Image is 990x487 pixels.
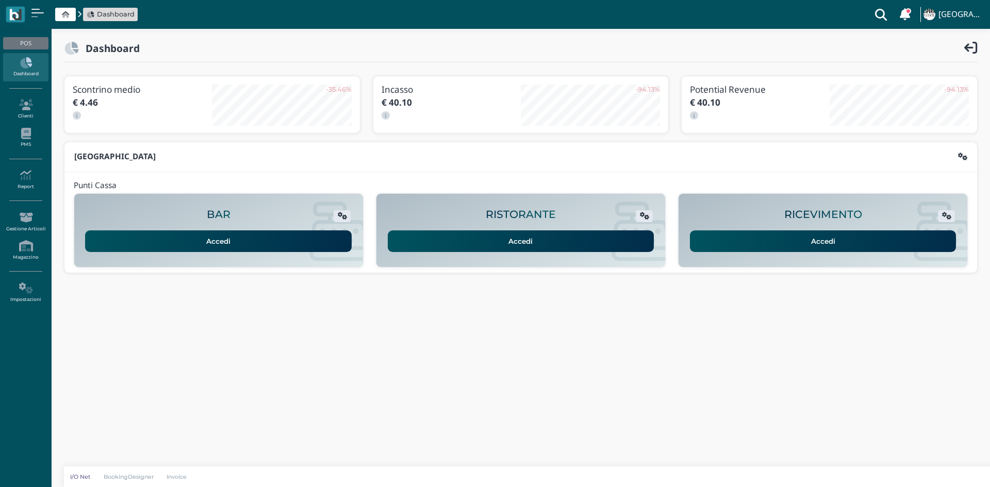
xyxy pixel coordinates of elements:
[923,9,935,20] img: ...
[3,165,48,194] a: Report
[3,124,48,152] a: PMS
[74,151,156,162] b: [GEOGRAPHIC_DATA]
[97,9,135,19] span: Dashboard
[3,37,48,49] div: POS
[690,96,720,108] b: € 40.10
[9,9,21,21] img: logo
[87,9,135,19] a: Dashboard
[784,209,862,221] h2: RICEVIMENTO
[922,2,984,27] a: ... [GEOGRAPHIC_DATA]
[3,208,48,236] a: Gestione Articoli
[388,230,654,252] a: Accedi
[938,10,984,19] h4: [GEOGRAPHIC_DATA]
[73,96,98,108] b: € 4.46
[3,95,48,123] a: Clienti
[382,96,412,108] b: € 40.10
[3,236,48,264] a: Magazzino
[79,43,140,54] h2: Dashboard
[73,85,212,94] h3: Scontrino medio
[690,85,829,94] h3: Potential Revenue
[3,278,48,307] a: Impostazioni
[3,53,48,81] a: Dashboard
[382,85,521,94] h3: Incasso
[690,230,956,252] a: Accedi
[74,181,117,190] h4: Punti Cassa
[917,455,981,478] iframe: Help widget launcher
[85,230,352,252] a: Accedi
[486,209,556,221] h2: RISTORANTE
[207,209,230,221] h2: BAR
